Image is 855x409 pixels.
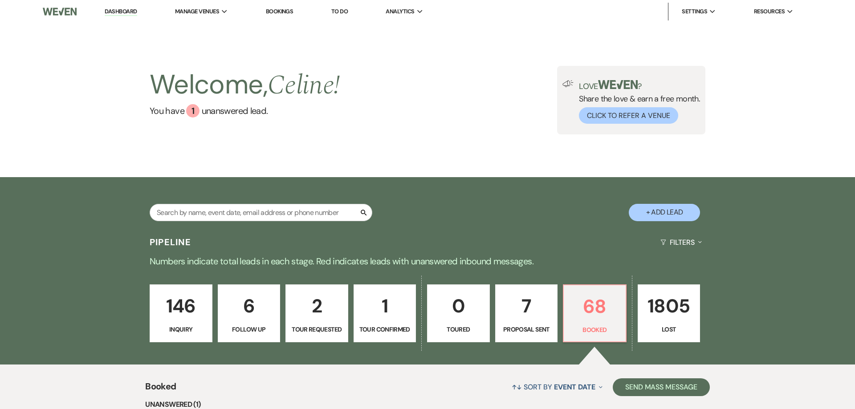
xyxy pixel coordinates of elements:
[359,324,411,334] p: Tour Confirmed
[562,80,574,87] img: loud-speaker-illustration.svg
[155,291,207,321] p: 146
[682,7,707,16] span: Settings
[512,382,522,392] span: ↑↓
[107,254,748,268] p: Numbers indicate total leads in each stage. Red indicates leads with unanswered inbound messages.
[186,104,199,117] div: 1
[643,324,695,334] p: Lost
[569,292,620,321] p: 68
[155,324,207,334] p: Inquiry
[218,284,281,342] a: 6Follow Up
[150,104,340,117] a: You have 1 unanswered lead.
[285,284,348,342] a: 2Tour Requested
[433,324,484,334] p: Toured
[427,284,490,342] a: 0Toured
[554,382,595,392] span: Event Date
[150,284,212,342] a: 146Inquiry
[359,291,411,321] p: 1
[657,231,705,254] button: Filters
[224,324,275,334] p: Follow Up
[175,7,219,16] span: Manage Venues
[150,66,340,104] h2: Welcome,
[354,284,416,342] a: 1Tour Confirmed
[754,7,785,16] span: Resources
[386,7,414,16] span: Analytics
[613,378,710,396] button: Send Mass Message
[563,284,627,342] a: 68Booked
[574,80,700,124] div: Share the love & earn a free month.
[268,65,340,106] span: Celine !
[508,375,606,399] button: Sort By Event Date
[579,107,678,124] button: Click to Refer a Venue
[291,291,342,321] p: 2
[495,284,558,342] a: 7Proposal Sent
[105,8,137,16] a: Dashboard
[150,236,191,248] h3: Pipeline
[501,291,552,321] p: 7
[331,8,348,15] a: To Do
[150,204,372,221] input: Search by name, event date, email address or phone number
[501,324,552,334] p: Proposal Sent
[579,80,700,90] p: Love ?
[291,324,342,334] p: Tour Requested
[145,380,176,399] span: Booked
[266,8,293,15] a: Bookings
[43,2,77,21] img: Weven Logo
[598,80,638,89] img: weven-logo-green.svg
[629,204,700,221] button: + Add Lead
[569,325,620,335] p: Booked
[638,284,700,342] a: 1805Lost
[643,291,695,321] p: 1805
[224,291,275,321] p: 6
[433,291,484,321] p: 0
